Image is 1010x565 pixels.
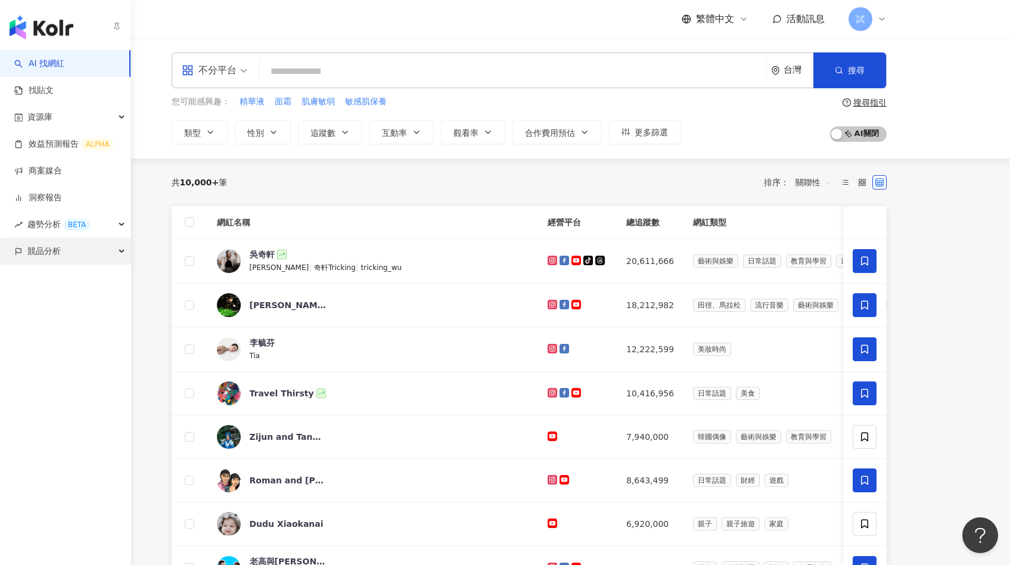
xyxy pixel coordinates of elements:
[696,13,734,26] span: 繁體中文
[14,165,62,177] a: 商案媒合
[856,13,865,26] span: 試
[314,263,356,272] span: 奇軒Tricking
[172,120,228,144] button: 類型
[217,468,241,492] img: KOL Avatar
[250,431,327,443] div: Zijun and Tang San
[27,238,61,265] span: 競品分析
[771,66,780,75] span: environment
[217,425,529,449] a: KOL AvatarZijun and Tang San
[10,15,73,39] img: logo
[14,138,114,150] a: 效益預測報告ALPHA
[184,128,201,138] span: 類型
[693,517,717,530] span: 親子
[217,293,529,317] a: KOL Avatar[PERSON_NAME] [PERSON_NAME]
[693,299,745,312] span: 田徑、馬拉松
[250,337,275,349] div: 李毓芬
[217,512,241,536] img: KOL Avatar
[217,381,529,405] a: KOL AvatarTravel Thirsty
[813,52,886,88] button: 搜尋
[14,58,64,70] a: searchAI 找網紅
[345,96,387,108] span: 敏感肌保養
[361,263,402,272] span: tricking_wu
[310,128,335,138] span: 追蹤數
[786,254,831,268] span: 教育與學習
[441,120,505,144] button: 觀看率
[172,96,230,108] span: 您可能感興趣：
[617,239,683,284] td: 20,611,666
[617,372,683,415] td: 10,416,956
[693,474,731,487] span: 日常話題
[795,173,831,192] span: 關聯性
[182,64,194,76] span: appstore
[843,98,851,107] span: question-circle
[793,299,838,312] span: 藝術與娛樂
[617,415,683,459] td: 7,940,000
[14,221,23,229] span: rise
[609,120,680,144] button: 更多篩選
[217,337,529,362] a: KOL Avatar李毓芬Tia
[14,192,62,204] a: 洞察報告
[765,517,788,530] span: 家庭
[250,352,260,360] span: Tia
[235,120,291,144] button: 性別
[786,430,831,443] span: 教育與學習
[722,517,760,530] span: 親子旅遊
[250,518,324,530] div: Dudu Xiaokanai
[217,468,529,492] a: KOL AvatarRoman and [PERSON_NAME]
[512,120,602,144] button: 合作費用預估
[250,474,327,486] div: Roman and [PERSON_NAME]
[217,249,529,274] a: KOL Avatar吳奇軒[PERSON_NAME]|奇軒Tricking|tricking_wu
[182,61,237,80] div: 不分平台
[853,98,887,107] div: 搜尋指引
[207,206,539,239] th: 網紅名稱
[180,178,219,187] span: 10,000+
[217,381,241,405] img: KOL Avatar
[765,474,788,487] span: 遊戲
[27,104,52,131] span: 資源庫
[617,327,683,372] td: 12,222,599
[693,387,731,400] span: 日常話題
[750,299,788,312] span: 流行音樂
[217,249,241,273] img: KOL Avatar
[172,178,228,187] div: 共 筆
[275,96,291,108] span: 面霜
[250,299,327,311] div: [PERSON_NAME] [PERSON_NAME]
[274,95,292,108] button: 面霜
[240,96,265,108] span: 精華液
[736,430,781,443] span: 藝術與娛樂
[301,95,335,108] button: 肌膚敏弱
[617,459,683,502] td: 8,643,499
[217,512,529,536] a: KOL AvatarDudu Xiaokanai
[239,95,265,108] button: 精華液
[250,263,309,272] span: [PERSON_NAME]
[764,173,838,192] div: 排序：
[217,293,241,317] img: KOL Avatar
[356,262,361,272] span: |
[217,425,241,449] img: KOL Avatar
[736,474,760,487] span: 財經
[302,96,335,108] span: 肌膚敏弱
[344,95,387,108] button: 敏感肌保養
[217,337,241,361] img: KOL Avatar
[693,343,731,356] span: 美妝時尚
[63,219,91,231] div: BETA
[848,66,865,75] span: 搜尋
[453,128,478,138] span: 觀看率
[250,387,314,399] div: Travel Thirsty
[683,206,953,239] th: 網紅類型
[369,120,434,144] button: 互動率
[787,13,825,24] span: 活動訊息
[250,249,275,260] div: 吳奇軒
[617,502,683,546] td: 6,920,000
[635,128,668,137] span: 更多篩選
[14,85,54,97] a: 找貼文
[538,206,617,239] th: 經營平台
[962,517,998,553] iframe: Help Scout Beacon - Open
[27,211,91,238] span: 趨勢分析
[525,128,575,138] span: 合作費用預估
[693,254,738,268] span: 藝術與娛樂
[309,262,314,272] span: |
[382,128,407,138] span: 互動率
[247,128,264,138] span: 性別
[736,387,760,400] span: 美食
